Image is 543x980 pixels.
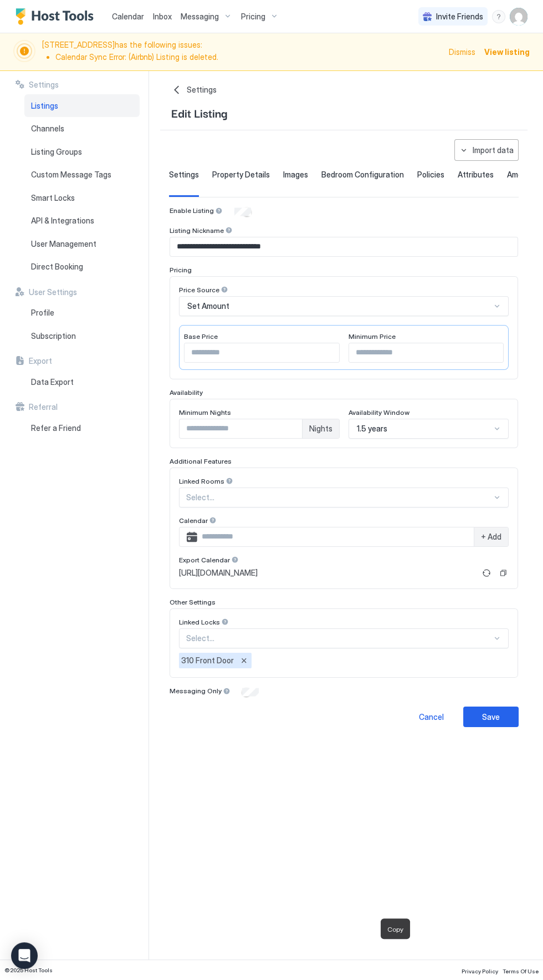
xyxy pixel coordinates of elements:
[4,967,53,974] span: © 2025 Host Tools
[11,942,38,969] div: Open Intercom Messenger
[238,655,249,666] button: Remove
[112,12,144,21] span: Calendar
[31,101,58,111] span: Listings
[498,567,509,578] button: Copy
[29,80,59,90] span: Settings
[187,301,229,311] span: Set Amount
[449,46,475,58] div: Dismiss
[31,377,74,387] span: Data Export
[197,527,474,546] input: Input Field
[31,239,96,249] span: User Management
[153,11,172,22] a: Inbox
[179,516,208,525] span: Calendar
[24,94,140,118] a: Listings
[181,12,219,22] span: Messaging
[510,8,527,26] div: User profile
[170,598,216,606] span: Other Settings
[153,12,172,21] span: Inbox
[462,968,498,974] span: Privacy Policy
[31,216,94,226] span: API & Integrations
[473,144,514,156] div: Import data
[31,147,82,157] span: Listing Groups
[16,8,99,25] a: Host Tools Logo
[31,193,75,203] span: Smart Locks
[24,163,140,186] a: Custom Message Tags
[24,370,140,394] a: Data Export
[212,170,270,180] span: Property Details
[112,11,144,22] a: Calendar
[171,84,516,95] a: Settings
[187,85,217,95] span: Settings
[179,477,224,485] span: Linked Rooms
[349,343,504,362] input: Input Field
[436,12,483,22] span: Invite Friends
[503,964,539,976] a: Terms Of Use
[349,408,409,417] span: Availability Window
[454,139,519,161] button: Import data
[171,104,227,121] span: Edit Listing
[31,331,76,341] span: Subscription
[417,170,444,180] span: Policies
[170,206,214,215] span: Enable Listing
[283,170,308,180] span: Images
[185,343,339,362] input: Input Field
[507,170,542,180] span: Amenities
[503,968,539,974] span: Terms Of Use
[179,568,258,578] span: [URL][DOMAIN_NAME]
[29,402,58,412] span: Referral
[24,417,140,440] a: Refer a Friend
[179,618,220,626] span: Linked Locks
[492,10,505,23] div: menu
[484,46,530,58] div: View listing
[179,286,219,294] span: Price Source
[181,656,234,666] span: 310 Front Door
[462,964,498,976] a: Privacy Policy
[29,287,77,297] span: User Settings
[463,707,519,727] button: Save
[321,170,404,180] span: Bedroom Configuration
[31,423,81,433] span: Refer a Friend
[309,424,332,434] span: Nights
[42,40,442,64] span: [STREET_ADDRESS] has the following issues:
[170,266,192,274] span: Pricing
[357,424,387,434] span: 1.5 years
[170,237,518,256] input: Input Field
[481,532,501,542] span: + Add
[170,226,224,235] span: Listing Nickname
[170,457,232,465] span: Additional Features
[31,170,111,180] span: Custom Message Tags
[241,12,265,22] span: Pricing
[170,687,222,695] span: Messaging Only
[458,170,494,180] span: Attributes
[169,170,199,180] span: Settings
[24,324,140,348] a: Subscription
[480,566,493,580] button: Refresh
[24,186,140,210] a: Smart Locks
[31,262,83,272] span: Direct Booking
[179,408,231,417] span: Minimum Nights
[29,356,52,366] span: Export
[179,568,475,578] a: [URL][DOMAIN_NAME]
[184,332,218,341] span: Base Price
[179,556,230,564] span: Export Calendar
[31,124,64,134] span: Channels
[24,209,140,232] a: API & Integrations
[482,711,500,723] div: Save
[24,255,140,278] a: Direct Booking
[24,301,140,324] a: Profile
[31,308,54,318] span: Profile
[419,711,444,723] div: Cancel
[170,388,203,397] span: Availability
[349,332,396,341] span: Minimum Price
[24,140,140,164] a: Listing Groups
[55,52,442,62] li: Calendar Sync Error: (Airbnb) Listing is deleted.
[24,117,140,140] a: Channels
[403,707,459,727] button: Cancel
[24,232,140,256] a: User Management
[387,925,403,933] span: Copy
[180,419,302,438] input: Input Field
